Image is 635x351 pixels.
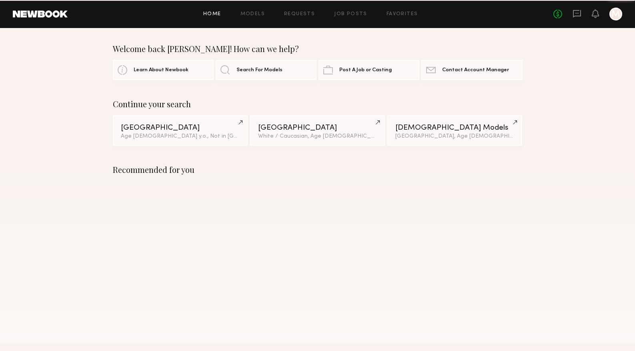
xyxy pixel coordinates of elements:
div: Recommended for you [113,165,523,174]
a: Job Posts [334,12,367,17]
div: [GEOGRAPHIC_DATA] [258,124,377,132]
a: [GEOGRAPHIC_DATA]Age [DEMOGRAPHIC_DATA] y.o., Not in [GEOGRAPHIC_DATA] [113,115,248,146]
div: Age [DEMOGRAPHIC_DATA] y.o., Not in [GEOGRAPHIC_DATA] [121,134,240,139]
a: [DEMOGRAPHIC_DATA] Models[GEOGRAPHIC_DATA], Age [DEMOGRAPHIC_DATA] y.o. [387,115,522,146]
a: Favorites [387,12,418,17]
a: Models [240,12,265,17]
a: Learn About Newbook [113,60,214,80]
a: Home [203,12,221,17]
span: Search For Models [236,68,282,73]
div: Continue your search [113,99,523,109]
a: [GEOGRAPHIC_DATA]White / Caucasian, Age [DEMOGRAPHIC_DATA] y.o. [250,115,385,146]
span: Contact Account Manager [442,68,509,73]
div: White / Caucasian, Age [DEMOGRAPHIC_DATA] y.o. [258,134,377,139]
div: [GEOGRAPHIC_DATA] [121,124,240,132]
a: Contact Account Manager [421,60,522,80]
a: Search For Models [216,60,316,80]
span: Learn About Newbook [134,68,188,73]
span: Post A Job or Casting [339,68,392,73]
div: [GEOGRAPHIC_DATA], Age [DEMOGRAPHIC_DATA] y.o. [395,134,514,139]
div: Welcome back [PERSON_NAME]! How can we help? [113,44,523,54]
a: Post A Job or Casting [319,60,419,80]
div: [DEMOGRAPHIC_DATA] Models [395,124,514,132]
a: Requests [284,12,315,17]
a: M [609,8,622,20]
